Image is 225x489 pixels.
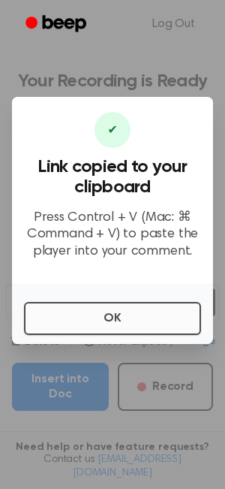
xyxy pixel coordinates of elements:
[24,157,201,198] h3: Link copied to your clipboard
[24,302,201,335] button: OK
[15,10,100,39] a: Beep
[137,6,210,42] a: Log Out
[24,210,201,261] p: Press Control + V (Mac: ⌘ Command + V) to paste the player into your comment.
[94,112,130,148] div: ✔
